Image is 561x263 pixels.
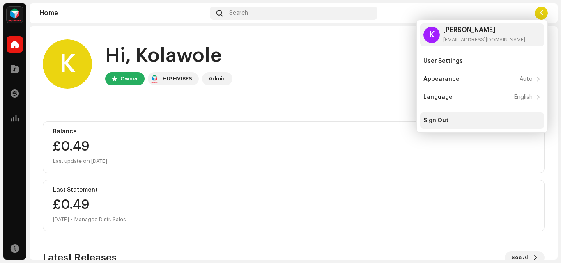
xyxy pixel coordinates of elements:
re-m-nav-item: Sign Out [420,112,544,129]
div: Balance [53,128,534,135]
div: Sign Out [423,117,448,124]
img: feab3aad-9b62-475c-8caf-26f15a9573ee [149,74,159,84]
div: Home [39,10,207,16]
div: [DATE] [53,215,69,224]
div: Owner [120,74,138,84]
div: HIGHVIBES [163,74,192,84]
div: Auto [520,76,533,82]
re-m-nav-item: Appearance [420,71,544,87]
div: [EMAIL_ADDRESS][DOMAIN_NAME] [443,37,525,43]
div: English [514,94,533,101]
div: Appearance [423,76,460,82]
div: Language [423,94,453,101]
img: feab3aad-9b62-475c-8caf-26f15a9573ee [7,7,23,23]
re-m-nav-item: Language [420,89,544,105]
div: Last Statement [53,187,534,193]
div: Hi, Kolawole [105,43,232,69]
div: Managed Distr. Sales [74,215,126,224]
re-o-card-value: Balance [43,121,545,173]
div: Last update on [DATE] [53,156,534,166]
re-o-card-value: Last Statement [43,180,545,231]
div: Admin [209,74,226,84]
re-m-nav-item: User Settings [420,53,544,69]
div: [PERSON_NAME] [443,27,525,33]
div: K [535,7,548,20]
div: K [423,27,440,43]
span: Search [229,10,248,16]
div: • [71,215,73,224]
div: K [43,39,92,89]
div: User Settings [423,58,463,64]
